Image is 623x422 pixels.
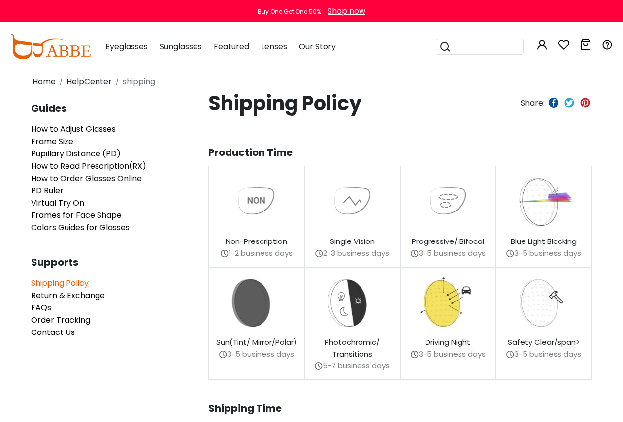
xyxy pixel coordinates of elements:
[219,351,227,358] img: 1678259300789.svg
[580,98,590,108] img: pinterest
[323,361,390,371] span: 5-7 business days
[419,349,486,359] span: 3-5 business days
[564,98,574,108] img: twitter
[31,257,208,267] span: Supports
[31,197,84,209] a: Virtual Try On
[325,337,380,359] span: Photochromic/ Transitions
[315,250,323,257] img: 1678259300789.svg
[214,41,249,52] span: Featured
[214,176,299,226] img: 1678259533248.svg
[31,327,75,338] a: Contact Us
[411,351,419,358] img: 1678259300789.svg
[31,160,146,172] a: How to Read Prescription(RX)
[227,349,294,359] span: 3-5 business days
[10,34,91,59] img: abbeglasses.com
[261,41,287,52] span: Lenses
[31,277,89,289] a: Shipping Policy
[514,349,581,359] span: 3-5 business days
[221,250,229,257] img: 1678259300789.svg
[66,76,112,87] a: HelpCenter
[501,176,587,226] img: 1678259779999.svg
[31,173,142,184] a: How to Order Glasses Online
[31,148,121,159] a: Pupillary Distance (PD)
[328,5,365,17] div: Shop now
[216,337,297,347] span: Sun(Tint/ Mirror/Polar)
[226,236,287,246] span: Non-Prescription
[299,41,336,52] span: Our Story
[31,210,122,221] a: Frames for Face Shape
[330,236,375,246] span: Single Vision
[411,250,419,257] img: 1678259300789.svg
[406,277,491,327] img: 1678260045385.svg
[214,277,299,327] img: 1678259843454.svg
[31,123,116,135] a: How to Adjust Glasses
[521,97,545,109] span: Share:
[412,236,484,246] span: Progressive/ Bifocal
[315,362,323,370] img: 1678259300789.svg
[419,248,486,258] span: 3-5 business days
[323,5,365,17] a: Shop now
[160,41,202,52] span: Sunglasses
[229,248,293,258] span: 1-2 business days
[33,76,56,87] a: Home
[511,236,577,246] span: Blue Light Blocking
[31,103,208,113] span: Guides
[501,277,587,327] img: 1678260140528.svg
[31,302,51,313] a: FAQs
[31,185,64,196] a: PD Ruler
[514,248,581,258] span: 3-5 business days
[506,351,514,358] img: 1678259300789.svg
[506,250,514,257] img: 1678259300789.svg
[310,277,395,327] img: 1678259932522.svg
[31,314,90,326] a: Order Tracking
[508,337,580,347] span: Safety Clear/span>
[105,41,148,52] span: Eyeglasses
[208,403,592,413] span: Shipping Time
[123,76,155,87] a: shipping
[323,248,389,258] span: 2-3 business days
[31,290,105,301] a: Return & Exchange
[31,136,73,147] a: Frame Size
[406,176,491,226] img: 1678259674576.svg
[208,147,592,158] p: Production Time
[203,91,465,115] span: Shipping Policy
[258,7,321,16] div: Buy One Get One 50%
[31,71,592,91] nav: breadcrumb
[426,337,470,347] span: Driving Night
[31,222,130,233] a: Colors Guides for Glasses
[549,98,558,108] img: facebook
[310,176,395,226] img: 1678259610232.svg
